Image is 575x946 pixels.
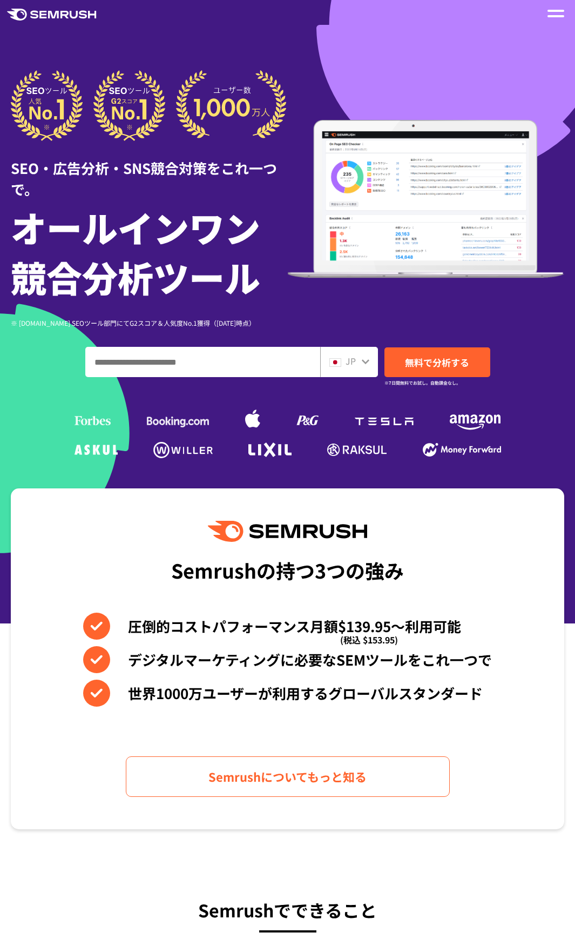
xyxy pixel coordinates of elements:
[384,347,490,377] a: 無料で分析する
[384,378,461,388] small: ※7日間無料でお試し。自動課金なし。
[171,550,404,590] div: Semrushの持つ3つの強み
[208,767,367,786] span: Semrushについてもっと知る
[11,318,288,328] div: ※ [DOMAIN_NAME] SEOツール部門にてG2スコア＆人気度No.1獲得（[DATE]時点）
[405,355,469,369] span: 無料で分析する
[126,756,450,797] a: Semrushについてもっと知る
[11,202,288,301] h1: オールインワン 競合分析ツール
[83,613,492,640] li: 圧倒的コストパフォーマンス月額$139.95〜利用可能
[340,626,398,653] span: (税込 $153.95)
[83,646,492,673] li: デジタルマーケティングに必要なSEMツールをこれ一つで
[83,680,492,707] li: 世界1000万ユーザーが利用するグローバルスタンダード
[11,895,564,924] h3: Semrushでできること
[11,141,288,199] div: SEO・広告分析・SNS競合対策をこれ一つで。
[208,521,367,542] img: Semrush
[346,354,356,367] span: JP
[86,347,320,377] input: ドメイン、キーワードまたはURLを入力してください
